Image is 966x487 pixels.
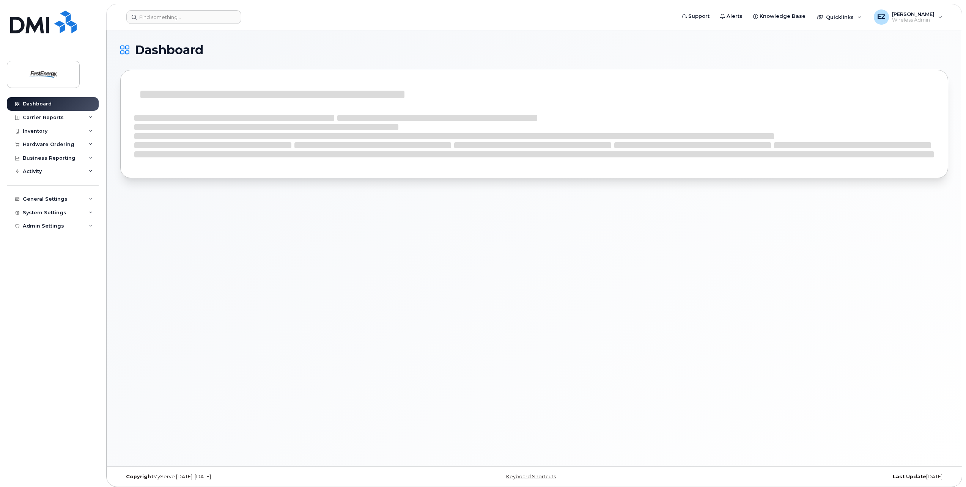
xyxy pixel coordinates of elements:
[506,474,556,479] a: Keyboard Shortcuts
[672,474,948,480] div: [DATE]
[120,474,396,480] div: MyServe [DATE]–[DATE]
[126,474,153,479] strong: Copyright
[893,474,926,479] strong: Last Update
[135,44,203,56] span: Dashboard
